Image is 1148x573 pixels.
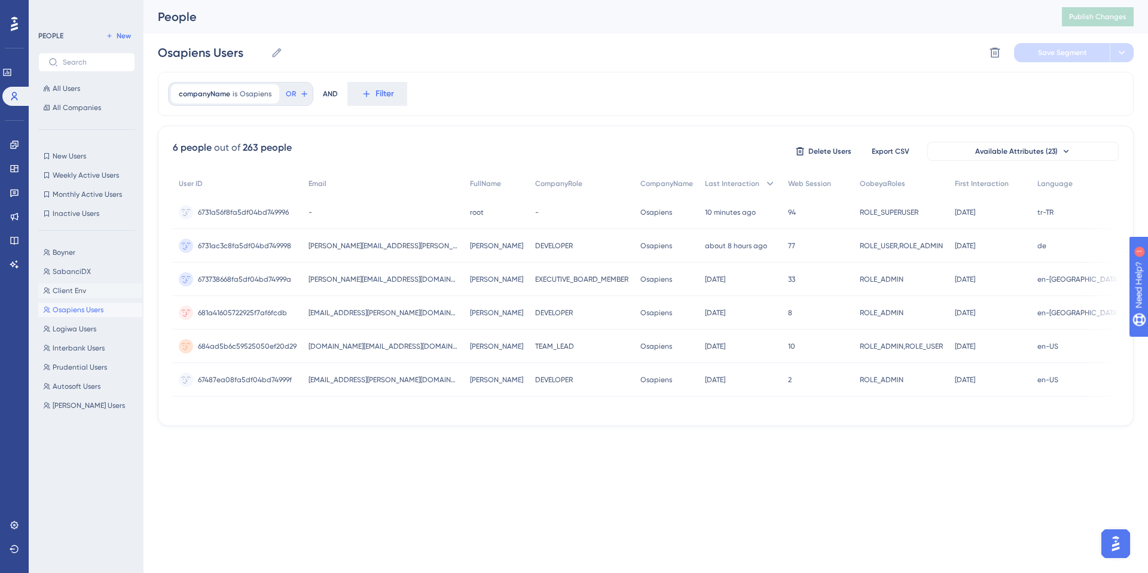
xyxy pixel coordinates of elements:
[38,360,142,374] button: Prudential Users
[158,8,1032,25] div: People
[173,141,212,155] div: 6 people
[860,342,943,351] span: ROLE_ADMIN,ROLE_USER
[38,398,142,413] button: [PERSON_NAME] Users
[705,376,725,384] time: [DATE]
[975,147,1058,156] span: Available Attributes (23)
[1037,179,1073,188] span: Language
[955,309,975,317] time: [DATE]
[158,44,266,61] input: Segment Name
[640,375,672,385] span: Osapiens
[198,342,297,351] span: 684ad5b6c59525050ef20d29
[38,303,142,317] button: Osapiens Users
[63,58,125,66] input: Search
[1037,208,1054,217] span: tr-TR
[1038,48,1087,57] span: Save Segment
[705,179,759,188] span: Last Interaction
[53,343,105,353] span: Interbank Users
[38,149,135,163] button: New Users
[1037,308,1119,318] span: en-[GEOGRAPHIC_DATA]
[286,89,296,99] span: OR
[705,275,725,284] time: [DATE]
[53,362,107,372] span: Prudential Users
[38,81,135,96] button: All Users
[955,242,975,250] time: [DATE]
[198,375,292,385] span: 67487ea08fa5df04bd74999f
[788,208,796,217] span: 94
[1062,7,1134,26] button: Publish Changes
[535,241,573,251] span: DEVELOPER
[640,342,672,351] span: Osapiens
[38,31,63,41] div: PEOPLE
[323,82,338,106] div: AND
[1037,241,1046,251] span: de
[955,275,975,284] time: [DATE]
[53,209,99,218] span: Inactive Users
[38,168,135,182] button: Weekly Active Users
[53,324,96,334] span: Logiwa Users
[955,376,975,384] time: [DATE]
[38,206,135,221] button: Inactive Users
[927,142,1119,161] button: Available Attributes (23)
[788,241,795,251] span: 77
[309,208,312,217] span: -
[38,187,135,202] button: Monthly Active Users
[53,170,119,180] span: Weekly Active Users
[375,87,394,101] span: Filter
[214,141,240,155] div: out of
[38,284,142,298] button: Client Env
[38,264,142,279] button: SabanciDX
[955,342,975,350] time: [DATE]
[1098,526,1134,562] iframe: UserGuiding AI Assistant Launcher
[38,245,142,260] button: Boyner
[860,241,943,251] span: ROLE_USER,ROLE_ADMIN
[808,147,851,156] span: Delete Users
[309,375,458,385] span: [EMAIL_ADDRESS][PERSON_NAME][DOMAIN_NAME]
[309,342,458,351] span: [DOMAIN_NAME][EMAIL_ADDRESS][DOMAIN_NAME]
[535,208,539,217] span: -
[860,142,920,161] button: Export CSV
[535,275,628,284] span: EXECUTIVE_BOARD_MEMBER
[640,208,672,217] span: Osapiens
[535,308,573,318] span: DEVELOPER
[640,241,672,251] span: Osapiens
[117,31,131,41] span: New
[470,179,501,188] span: FullName
[872,147,909,156] span: Export CSV
[309,308,458,318] span: [EMAIL_ADDRESS][PERSON_NAME][DOMAIN_NAME]
[28,3,75,17] span: Need Help?
[198,241,291,251] span: 6731ac3c8fa5df04bd749998
[102,29,135,43] button: New
[788,275,795,284] span: 33
[470,275,523,284] span: [PERSON_NAME]
[53,103,101,112] span: All Companies
[38,100,135,115] button: All Companies
[640,308,672,318] span: Osapiens
[38,341,142,355] button: Interbank Users
[179,179,203,188] span: User ID
[705,309,725,317] time: [DATE]
[470,208,484,217] span: root
[309,179,326,188] span: Email
[470,308,523,318] span: [PERSON_NAME]
[240,89,271,99] span: Osapiens
[860,275,903,284] span: ROLE_ADMIN
[233,89,237,99] span: is
[470,375,523,385] span: [PERSON_NAME]
[788,342,795,351] span: 10
[38,379,142,394] button: Autosoft Users
[640,179,693,188] span: CompanyName
[955,208,975,217] time: [DATE]
[1037,342,1058,351] span: en-US
[705,342,725,350] time: [DATE]
[705,208,756,217] time: 10 minutes ago
[788,375,792,385] span: 2
[198,275,291,284] span: 673738668fa5df04bd74999a
[53,84,80,93] span: All Users
[705,242,767,250] time: about 8 hours ago
[38,322,142,336] button: Logiwa Users
[793,142,853,161] button: Delete Users
[83,6,87,16] div: 1
[470,241,523,251] span: [PERSON_NAME]
[243,141,292,155] div: 263 people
